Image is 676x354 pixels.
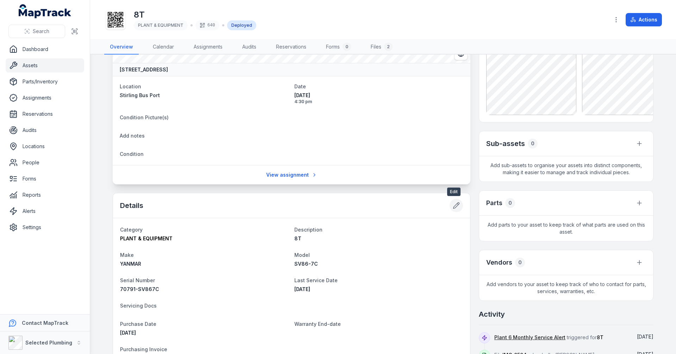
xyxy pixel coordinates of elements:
[6,58,84,72] a: Assets
[104,40,139,55] a: Overview
[120,92,289,99] a: Stirling Bus Port
[294,321,341,327] span: Warranty End-date
[597,334,603,340] span: 8T
[6,156,84,170] a: People
[486,139,525,148] h2: Sub-assets
[120,346,167,352] span: Purchasing Invoice
[120,201,143,210] h2: Details
[147,40,180,55] a: Calendar
[294,286,310,292] time: 6/6/2025, 12:00:00 AM
[6,42,84,56] a: Dashboard
[294,252,310,258] span: Model
[270,40,312,55] a: Reservations
[120,277,155,283] span: Serial Number
[479,156,653,182] span: Add sub-assets to organise your assets into distinct components, making it easier to manage and t...
[262,168,322,182] a: View assignment
[120,66,168,73] strong: [STREET_ADDRESS]
[120,330,136,336] time: 6/6/2025, 12:00:00 AM
[120,151,144,157] span: Condition
[479,275,653,301] span: Add vendors to your asset to keep track of who to contact for parts, services, warranties, etc.
[6,188,84,202] a: Reports
[188,40,228,55] a: Assignments
[294,92,463,105] time: 9/23/2025, 4:30:57 PM
[528,139,538,148] div: 0
[626,13,662,26] button: Actions
[120,92,160,98] span: Stirling Bus Port
[479,216,653,241] span: Add parts to your asset to keep track of what parts are used on this asset.
[6,107,84,121] a: Reservations
[479,309,505,319] h2: Activity
[120,303,157,309] span: Servicing Docs
[120,114,169,120] span: Condition Picture(s)
[447,188,461,196] span: Edit
[294,286,310,292] span: [DATE]
[25,340,72,346] strong: Selected Plumbing
[494,334,565,341] a: Plant 6 Monthly Service Alert
[294,99,463,105] span: 4:30 pm
[637,334,653,340] time: 9/24/2025, 10:15:00 AM
[6,75,84,89] a: Parts/Inventory
[8,25,65,38] button: Search
[6,204,84,218] a: Alerts
[505,198,515,208] div: 0
[365,40,398,55] a: Files2
[120,83,141,89] span: Location
[294,277,338,283] span: Last Service Date
[637,334,653,340] span: [DATE]
[294,92,463,99] span: [DATE]
[120,286,159,292] span: 70791-SV867C
[320,40,357,55] a: Forms0
[120,227,143,233] span: Category
[6,139,84,153] a: Locations
[227,20,256,30] div: Deployed
[6,123,84,137] a: Audits
[33,28,49,35] span: Search
[138,23,183,28] span: PLANT & EQUIPMENT
[120,235,173,241] span: PLANT & EQUIPMENT
[294,235,301,241] span: 8T
[384,43,393,51] div: 2
[6,91,84,105] a: Assignments
[294,83,306,89] span: Date
[22,320,68,326] strong: Contact MapTrack
[515,258,525,267] div: 0
[237,40,262,55] a: Audits
[494,334,603,340] span: triggered for
[120,252,134,258] span: Make
[120,133,145,139] span: Add notes
[294,227,323,233] span: Description
[195,20,219,30] div: 640
[120,261,141,267] span: YANMAR
[6,220,84,234] a: Settings
[343,43,351,51] div: 0
[6,172,84,186] a: Forms
[486,258,512,267] h3: Vendors
[294,261,318,267] span: SV86-7C
[120,321,156,327] span: Purchase Date
[120,330,136,336] span: [DATE]
[19,4,71,18] a: MapTrack
[134,9,256,20] h1: 8T
[486,198,502,208] h3: Parts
